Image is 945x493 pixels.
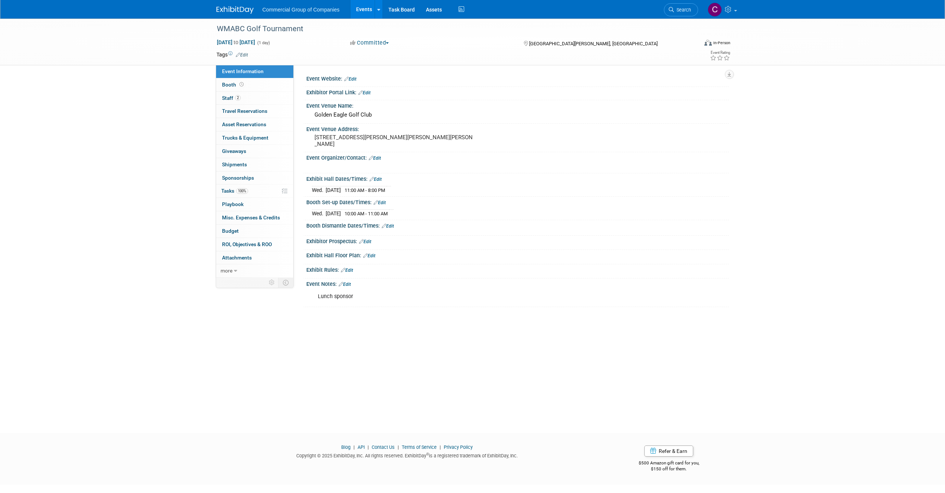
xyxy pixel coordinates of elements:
span: Travel Reservations [222,108,267,114]
span: 10:00 AM - 11:00 AM [345,211,388,216]
a: ROI, Objectives & ROO [216,238,293,251]
a: Shipments [216,158,293,171]
div: Exhibit Hall Floor Plan: [306,250,729,259]
a: Contact Us [372,444,395,450]
div: $500 Amazon gift card for you, [609,455,729,472]
a: Refer & Earn [644,445,693,457]
a: Edit [369,177,382,182]
a: Search [664,3,698,16]
div: Exhibitor Portal Link: [306,87,729,97]
td: [DATE] [326,209,341,217]
a: Staff2 [216,92,293,105]
span: Booth [222,82,245,88]
td: Personalize Event Tab Strip [265,278,278,287]
a: Edit [358,90,371,95]
a: more [216,264,293,277]
sup: ® [426,452,429,456]
a: Terms of Service [402,444,437,450]
div: Exhibit Rules: [306,264,729,274]
span: Shipments [222,161,247,167]
a: Event Information [216,65,293,78]
td: Tags [216,51,248,58]
div: Event Venue Address: [306,124,729,133]
a: Playbook [216,198,293,211]
div: Event Organizer/Contact: [306,152,729,162]
span: 2 [235,95,241,101]
span: to [232,39,239,45]
img: Format-Inperson.png [704,40,712,46]
div: WMABC Golf Tournament [214,22,687,36]
a: Edit [339,282,351,287]
td: Wed. [312,209,326,217]
span: Sponsorships [222,175,254,181]
div: Event Notes: [306,278,729,288]
div: Golden Eagle Golf Club [312,109,723,121]
a: Asset Reservations [216,118,293,131]
a: Tasks100% [216,185,293,197]
span: Staff [222,95,241,101]
span: Attachments [222,255,252,261]
span: Misc. Expenses & Credits [222,215,280,221]
a: Trucks & Equipment [216,131,293,144]
img: ExhibitDay [216,6,254,14]
td: Toggle Event Tabs [278,278,293,287]
div: Exhibitor Prospectus: [306,236,729,245]
div: Event Website: [306,73,729,83]
span: Asset Reservations [222,121,266,127]
div: Event Format [654,39,731,50]
div: $150 off for them. [609,466,729,472]
span: [GEOGRAPHIC_DATA][PERSON_NAME], [GEOGRAPHIC_DATA] [529,41,658,46]
div: Exhibit Hall Dates/Times: [306,173,729,183]
a: Giveaways [216,145,293,158]
a: Budget [216,225,293,238]
a: Sponsorships [216,172,293,185]
img: Cole Mattern [708,3,722,17]
span: Commercial Group of Companies [263,7,340,13]
a: Edit [369,156,381,161]
div: In-Person [713,40,730,46]
span: 100% [236,188,248,194]
span: | [352,444,356,450]
div: Booth Dismantle Dates/Times: [306,220,729,230]
span: more [221,268,232,274]
button: Committed [348,39,392,47]
a: Booth [216,78,293,91]
td: Wed. [312,186,326,194]
a: Edit [341,268,353,273]
a: Edit [374,200,386,205]
span: Tasks [221,188,248,194]
div: Copyright © 2025 ExhibitDay, Inc. All rights reserved. ExhibitDay is a registered trademark of Ex... [216,451,598,459]
span: 11:00 AM - 8:00 PM [345,187,385,193]
span: | [396,444,401,450]
span: Event Information [222,68,264,74]
span: Search [674,7,691,13]
a: Travel Reservations [216,105,293,118]
a: Misc. Expenses & Credits [216,211,293,224]
a: Blog [341,444,351,450]
span: | [366,444,371,450]
span: Playbook [222,201,244,207]
span: Giveaways [222,148,246,154]
a: Edit [382,223,394,229]
a: Privacy Policy [444,444,473,450]
span: | [438,444,443,450]
div: Booth Set-up Dates/Times: [306,197,729,206]
div: Event Rating [710,51,730,55]
div: Event Venue Name: [306,100,729,110]
div: Lunch sponsor [313,289,647,304]
span: Trucks & Equipment [222,135,268,141]
span: Budget [222,228,239,234]
a: Edit [236,52,248,58]
span: [DATE] [DATE] [216,39,255,46]
a: API [358,444,365,450]
a: Edit [363,253,375,258]
a: Attachments [216,251,293,264]
pre: [STREET_ADDRESS][PERSON_NAME][PERSON_NAME][PERSON_NAME] [315,134,474,147]
span: ROI, Objectives & ROO [222,241,272,247]
a: Edit [359,239,371,244]
span: (1 day) [257,40,270,45]
span: Booth not reserved yet [238,82,245,87]
a: Edit [344,76,356,82]
td: [DATE] [326,186,341,194]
